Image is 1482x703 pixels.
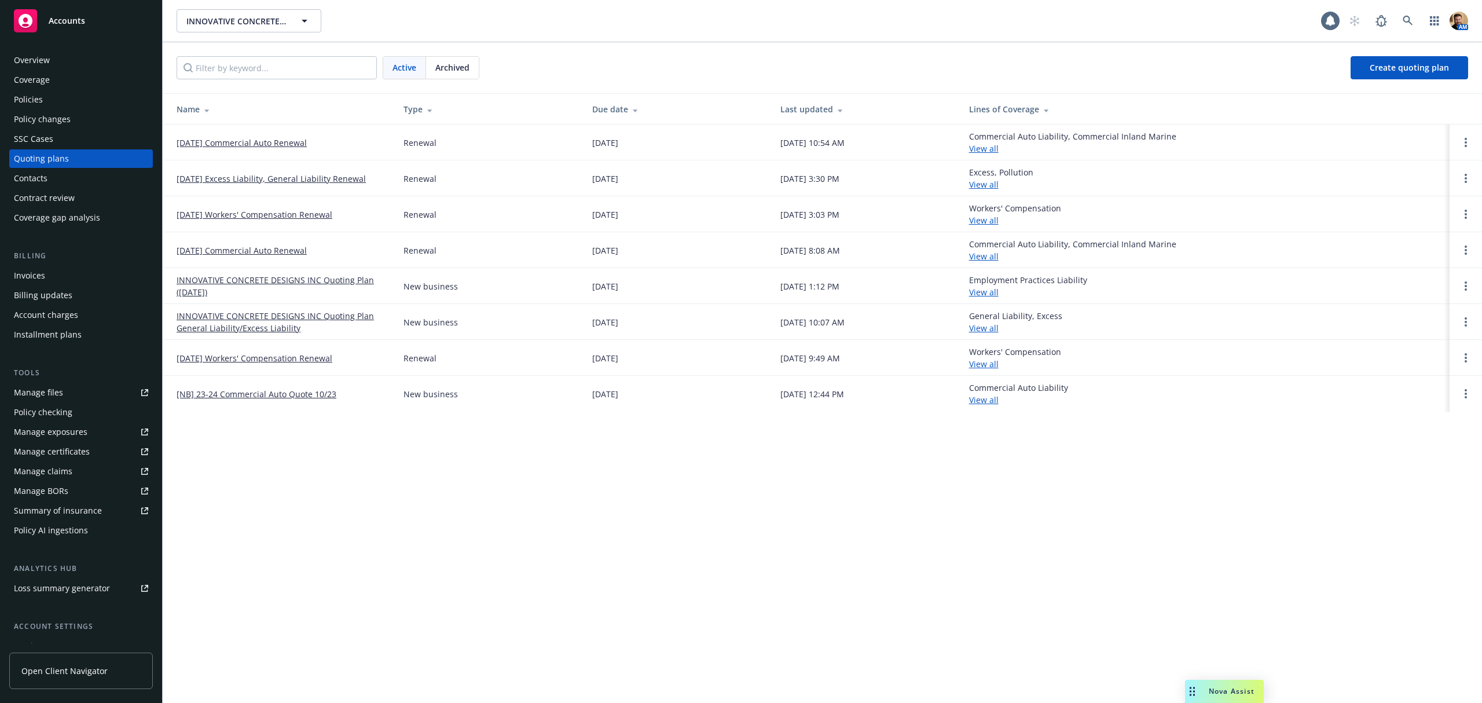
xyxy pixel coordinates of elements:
div: [DATE] 3:03 PM [780,208,839,221]
a: Open options [1459,279,1473,293]
a: Switch app [1423,9,1446,32]
div: Manage files [14,383,63,402]
div: Excess, Pollution [969,166,1033,191]
a: Service team [9,637,153,656]
a: [DATE] Commercial Auto Renewal [177,137,307,149]
a: View all [969,287,999,298]
a: View all [969,251,999,262]
div: Type [403,103,574,115]
div: New business [403,388,458,400]
div: [DATE] 9:49 AM [780,352,840,364]
div: [DATE] [592,173,618,185]
div: Overview [14,51,50,69]
a: Contacts [9,169,153,188]
div: New business [403,316,458,328]
div: [DATE] [592,388,618,400]
a: INNOVATIVE CONCRETE DESIGNS INC Quoting Plan General Liability/Excess Liability [177,310,385,334]
div: General Liability, Excess [969,310,1062,334]
div: Drag to move [1185,680,1199,703]
div: Employment Practices Liability [969,274,1087,298]
div: Policy checking [14,403,72,422]
img: photo [1450,12,1468,30]
a: [DATE] Workers' Compensation Renewal [177,208,332,221]
div: [DATE] [592,137,618,149]
a: View all [969,394,999,405]
span: Active [392,61,416,74]
div: Installment plans [14,325,82,344]
a: Manage files [9,383,153,402]
div: Lines of Coverage [969,103,1440,115]
div: Manage certificates [14,442,90,461]
a: INNOVATIVE CONCRETE DESIGNS INC Quoting Plan ([DATE]) [177,274,385,298]
a: Invoices [9,266,153,285]
div: New business [403,280,458,292]
div: Commercial Auto Liability [969,382,1068,406]
div: Invoices [14,266,45,285]
div: Tools [9,367,153,379]
div: Account charges [14,306,78,324]
a: [DATE] Commercial Auto Renewal [177,244,307,257]
div: Loss summary generator [14,579,110,598]
div: [DATE] 8:08 AM [780,244,840,257]
div: [DATE] 12:44 PM [780,388,844,400]
div: [DATE] [592,244,618,257]
a: Start snowing [1343,9,1366,32]
span: INNOVATIVE CONCRETE DESIGNS INC [186,15,287,27]
a: Open options [1459,243,1473,257]
a: Contract review [9,189,153,207]
div: [DATE] 1:12 PM [780,280,839,292]
span: Open Client Navigator [21,665,108,677]
div: SSC Cases [14,130,53,148]
a: Policies [9,90,153,109]
div: [DATE] 10:07 AM [780,316,845,328]
a: [NB] 23-24 Commercial Auto Quote 10/23 [177,388,336,400]
span: Create quoting plan [1370,62,1449,73]
div: Summary of insurance [14,501,102,520]
div: Workers' Compensation [969,202,1061,226]
div: Billing [9,250,153,262]
div: Account settings [9,621,153,632]
a: View all [969,215,999,226]
div: Due date [592,103,762,115]
a: [DATE] Excess Liability, General Liability Renewal [177,173,366,185]
a: Overview [9,51,153,69]
div: Coverage gap analysis [14,208,100,227]
input: Filter by keyword... [177,56,377,79]
div: Manage BORs [14,482,68,500]
a: Open options [1459,171,1473,185]
button: Nova Assist [1185,680,1264,703]
a: Report a Bug [1370,9,1393,32]
a: Policy AI ingestions [9,521,153,540]
div: Analytics hub [9,563,153,574]
a: Coverage gap analysis [9,208,153,227]
div: Last updated [780,103,951,115]
div: Policy AI ingestions [14,521,88,540]
div: Renewal [403,173,436,185]
div: [DATE] [592,208,618,221]
a: Search [1396,9,1419,32]
a: Accounts [9,5,153,37]
a: View all [969,358,999,369]
span: Accounts [49,16,85,25]
a: Manage BORs [9,482,153,500]
div: Coverage [14,71,50,89]
a: Manage certificates [9,442,153,461]
div: Service team [14,637,64,656]
button: INNOVATIVE CONCRETE DESIGNS INC [177,9,321,32]
a: Loss summary generator [9,579,153,598]
a: SSC Cases [9,130,153,148]
div: Contract review [14,189,75,207]
a: Account charges [9,306,153,324]
div: [DATE] [592,316,618,328]
div: Renewal [403,244,436,257]
div: Renewal [403,352,436,364]
a: Summary of insurance [9,501,153,520]
a: Create quoting plan [1351,56,1468,79]
a: [DATE] Workers' Compensation Renewal [177,352,332,364]
a: Manage exposures [9,423,153,441]
div: Contacts [14,169,47,188]
div: Renewal [403,208,436,221]
div: Renewal [403,137,436,149]
a: Quoting plans [9,149,153,168]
